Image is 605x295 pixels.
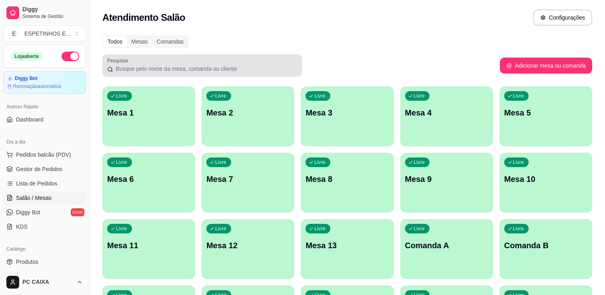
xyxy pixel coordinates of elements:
[3,3,86,22] a: DiggySistema de Gestão
[22,279,73,286] span: PC CAIXA
[3,273,86,292] button: PC CAIXA
[400,86,493,146] button: LivreMesa 4
[504,107,587,118] p: Mesa 5
[113,65,298,73] input: Pesquisar
[513,225,524,232] p: Livre
[215,159,226,165] p: Livre
[107,57,131,64] label: Pesquisar
[16,258,38,266] span: Produtos
[102,11,185,24] h2: Atendimento Salão
[107,173,190,185] p: Mesa 6
[533,10,592,26] button: Configurações
[499,153,592,213] button: LivreMesa 10
[107,240,190,251] p: Mesa 11
[414,159,425,165] p: Livre
[202,153,294,213] button: LivreMesa 7
[400,153,493,213] button: LivreMesa 9
[504,173,587,185] p: Mesa 10
[305,107,389,118] p: Mesa 3
[103,36,127,47] div: Todos
[3,243,86,255] div: Catálogo
[314,93,325,99] p: Livre
[102,86,195,146] button: LivreMesa 1
[16,223,28,231] span: KDS
[405,240,488,251] p: Comanda A
[107,107,190,118] p: Mesa 1
[500,58,592,74] button: Adicionar mesa ou comanda
[3,220,86,233] a: KDS
[16,179,58,187] span: Lista de Pedidos
[206,173,290,185] p: Mesa 7
[102,153,195,213] button: LivreMesa 6
[24,30,70,38] div: ESPETINHOS E ...
[414,93,425,99] p: Livre
[3,191,86,204] a: Salão / Mesas
[116,159,127,165] p: Livre
[206,240,290,251] p: Mesa 12
[116,225,127,232] p: Livre
[3,26,86,42] button: Select a team
[127,36,152,47] div: Mesas
[314,225,325,232] p: Livre
[16,208,40,216] span: Diggy Bot
[16,194,52,202] span: Salão / Mesas
[16,151,71,159] span: Pedidos balcão (PDV)
[3,148,86,161] button: Pedidos balcão (PDV)
[102,219,195,279] button: LivreMesa 11
[116,93,127,99] p: Livre
[22,13,83,20] span: Sistema de Gestão
[62,52,79,61] button: Alterar Status
[152,36,188,47] div: Comandas
[10,30,18,38] span: E
[202,219,294,279] button: LivreMesa 12
[3,136,86,148] div: Dia a dia
[301,153,393,213] button: LivreMesa 8
[215,225,226,232] p: Livre
[513,93,524,99] p: Livre
[301,219,393,279] button: LivreMesa 13
[3,113,86,126] a: Dashboard
[3,71,86,94] a: Diggy BotRenovaçãoautomática
[400,219,493,279] button: LivreComanda A
[16,165,62,173] span: Gestor de Pedidos
[3,206,86,219] a: Diggy Botnovo
[405,173,488,185] p: Mesa 9
[504,240,587,251] p: Comanda B
[405,107,488,118] p: Mesa 4
[414,225,425,232] p: Livre
[215,93,226,99] p: Livre
[499,219,592,279] button: LivreComanda B
[10,52,43,61] div: Loja aberta
[15,76,38,82] article: Diggy Bot
[206,107,290,118] p: Mesa 2
[22,6,83,13] span: Diggy
[16,116,44,124] span: Dashboard
[3,100,86,113] div: Acesso Rápido
[305,240,389,251] p: Mesa 13
[3,177,86,190] a: Lista de Pedidos
[301,86,393,146] button: LivreMesa 3
[314,159,325,165] p: Livre
[499,86,592,146] button: LivreMesa 5
[3,163,86,175] a: Gestor de Pedidos
[513,159,524,165] p: Livre
[305,173,389,185] p: Mesa 8
[202,86,294,146] button: LivreMesa 2
[3,255,86,268] a: Produtos
[13,83,61,90] article: Renovação automática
